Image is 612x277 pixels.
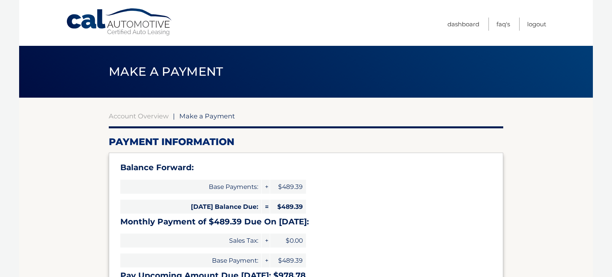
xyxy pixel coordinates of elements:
[173,112,175,120] span: |
[262,180,270,194] span: +
[120,200,261,214] span: [DATE] Balance Due:
[496,18,510,31] a: FAQ's
[109,64,223,79] span: Make a Payment
[262,234,270,248] span: +
[120,253,261,267] span: Base Payment:
[262,200,270,214] span: =
[447,18,479,31] a: Dashboard
[262,253,270,267] span: +
[179,112,235,120] span: Make a Payment
[120,163,492,173] h3: Balance Forward:
[120,217,492,227] h3: Monthly Payment of $489.39 Due On [DATE]:
[270,200,306,214] span: $489.39
[109,136,503,148] h2: Payment Information
[120,234,261,248] span: Sales Tax:
[109,112,169,120] a: Account Overview
[120,180,261,194] span: Base Payments:
[527,18,546,31] a: Logout
[270,180,306,194] span: $489.39
[270,234,306,248] span: $0.00
[66,8,173,36] a: Cal Automotive
[270,253,306,267] span: $489.39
